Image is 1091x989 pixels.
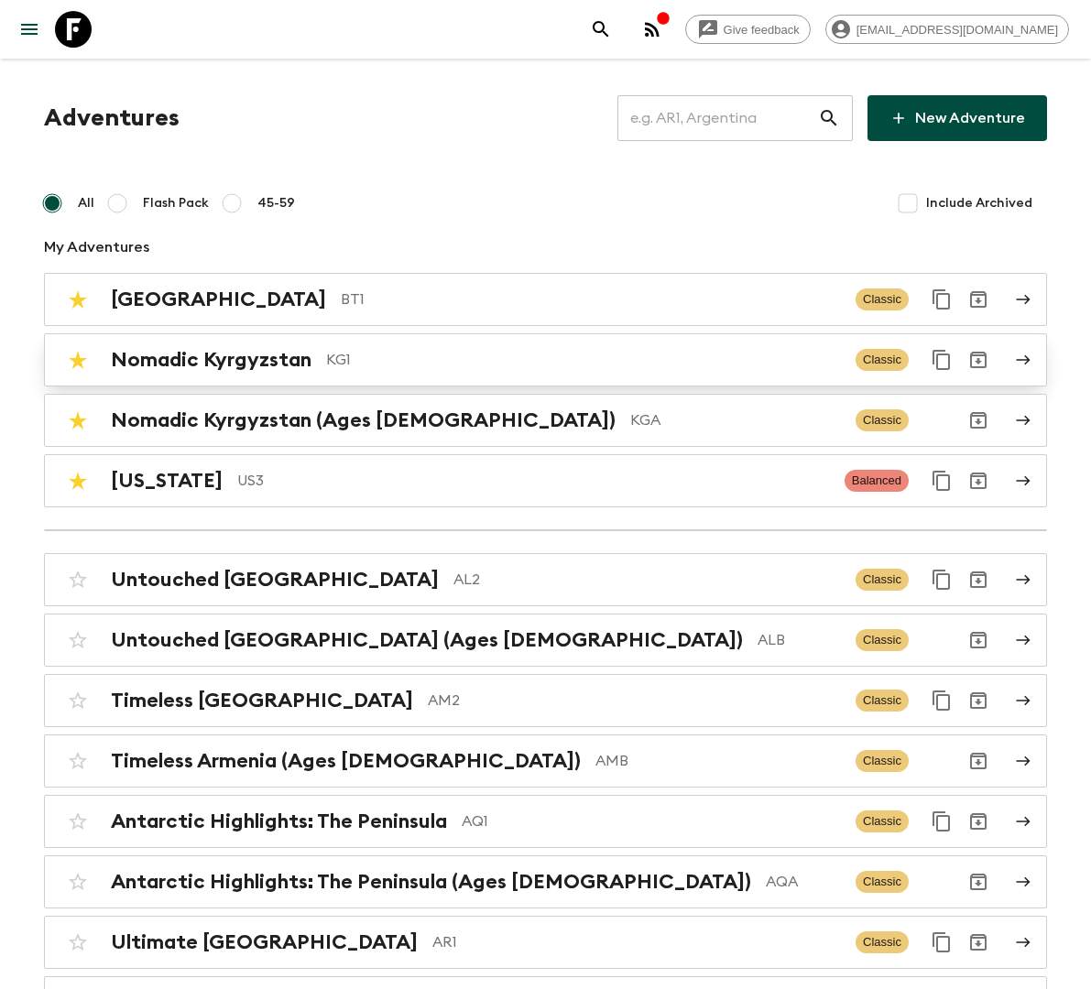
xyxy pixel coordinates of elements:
p: AL2 [453,569,841,591]
button: Duplicate for 45-59 [923,682,960,719]
a: Ultimate [GEOGRAPHIC_DATA]AR1ClassicDuplicate for 45-59Archive [44,916,1047,969]
button: Archive [960,682,997,719]
button: Archive [960,924,997,961]
span: Classic [856,931,909,953]
a: Timeless Armenia (Ages [DEMOGRAPHIC_DATA])AMBClassicArchive [44,734,1047,788]
h2: Antarctic Highlights: The Peninsula (Ages [DEMOGRAPHIC_DATA]) [111,870,751,894]
p: AM2 [428,690,841,712]
span: Classic [856,629,909,651]
button: Duplicate for 45-59 [923,281,960,318]
div: [EMAIL_ADDRESS][DOMAIN_NAME] [825,15,1069,44]
button: Archive [960,281,997,318]
h2: Timeless [GEOGRAPHIC_DATA] [111,689,413,712]
h2: Ultimate [GEOGRAPHIC_DATA] [111,930,418,954]
p: AQ1 [462,810,841,832]
a: Nomadic Kyrgyzstan (Ages [DEMOGRAPHIC_DATA])KGAClassicArchive [44,394,1047,447]
a: Timeless [GEOGRAPHIC_DATA]AM2ClassicDuplicate for 45-59Archive [44,674,1047,727]
span: Balanced [845,470,909,492]
span: [EMAIL_ADDRESS][DOMAIN_NAME] [846,23,1068,37]
h2: Untouched [GEOGRAPHIC_DATA] [111,568,439,592]
a: [US_STATE]US3BalancedDuplicate for 45-59Archive [44,454,1047,507]
p: My Adventures [44,236,1047,258]
h2: Untouched [GEOGRAPHIC_DATA] (Ages [DEMOGRAPHIC_DATA]) [111,628,743,652]
span: Classic [856,690,909,712]
h2: Timeless Armenia (Ages [DEMOGRAPHIC_DATA]) [111,749,581,773]
h2: Nomadic Kyrgyzstan [111,348,311,372]
p: KG1 [326,349,841,371]
a: Untouched [GEOGRAPHIC_DATA] (Ages [DEMOGRAPHIC_DATA])ALBClassicArchive [44,614,1047,667]
p: AR1 [432,931,841,953]
button: Duplicate for 45-59 [923,561,960,598]
h2: [US_STATE] [111,469,223,493]
p: ALB [758,629,841,651]
button: Archive [960,561,997,598]
span: Classic [856,750,909,772]
p: US3 [237,470,830,492]
button: Archive [960,803,997,840]
button: Archive [960,462,997,499]
button: Archive [960,402,997,439]
h2: Nomadic Kyrgyzstan (Ages [DEMOGRAPHIC_DATA]) [111,408,616,432]
span: Classic [856,871,909,893]
span: Give feedback [714,23,810,37]
a: Nomadic KyrgyzstanKG1ClassicDuplicate for 45-59Archive [44,333,1047,386]
span: Classic [856,349,909,371]
a: Untouched [GEOGRAPHIC_DATA]AL2ClassicDuplicate for 45-59Archive [44,553,1047,606]
button: menu [11,11,48,48]
a: Give feedback [685,15,811,44]
span: 45-59 [257,194,295,212]
p: KGA [630,409,841,431]
h2: [GEOGRAPHIC_DATA] [111,288,326,311]
h1: Adventures [44,100,180,136]
button: Duplicate for 45-59 [923,924,960,961]
span: Classic [856,569,909,591]
p: BT1 [341,288,841,310]
button: Archive [960,864,997,900]
button: Duplicate for 45-59 [923,462,960,499]
p: AQA [766,871,841,893]
h2: Antarctic Highlights: The Peninsula [111,810,447,833]
a: Antarctic Highlights: The PeninsulaAQ1ClassicDuplicate for 45-59Archive [44,795,1047,848]
span: Flash Pack [143,194,209,212]
span: All [78,194,94,212]
button: Archive [960,743,997,779]
button: Archive [960,622,997,658]
span: Include Archived [926,194,1032,212]
button: Duplicate for 45-59 [923,803,960,840]
a: New Adventure [867,95,1047,141]
button: search adventures [583,11,619,48]
span: Classic [856,288,909,310]
input: e.g. AR1, Argentina [617,92,818,144]
a: Antarctic Highlights: The Peninsula (Ages [DEMOGRAPHIC_DATA])AQAClassicArchive [44,855,1047,908]
p: AMB [595,750,841,772]
a: [GEOGRAPHIC_DATA]BT1ClassicDuplicate for 45-59Archive [44,273,1047,326]
button: Duplicate for 45-59 [923,342,960,378]
span: Classic [856,409,909,431]
button: Archive [960,342,997,378]
span: Classic [856,810,909,832]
